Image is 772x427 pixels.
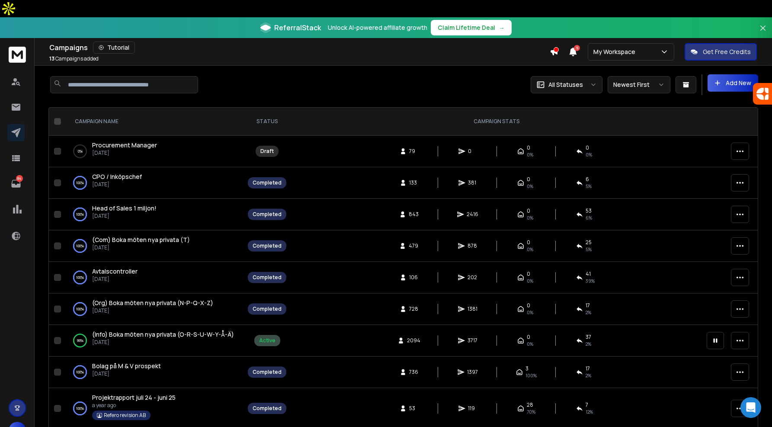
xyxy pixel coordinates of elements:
[92,150,157,156] p: [DATE]
[586,408,593,415] span: 12 %
[49,55,99,62] p: Campaigns added
[527,176,530,183] span: 0
[527,183,533,190] span: 0%
[92,141,157,149] span: Procurement Manager
[49,55,54,62] span: 13
[253,242,282,249] div: Completed
[64,136,243,167] td: 0%Procurement Manager[DATE]
[92,362,161,370] a: Bolag på M & V prospekt
[468,242,477,249] span: 878
[78,147,83,156] p: 0 %
[499,23,505,32] span: →
[685,43,757,61] button: Get Free Credits
[409,274,418,281] span: 106
[574,45,580,51] span: 5
[92,339,234,346] p: [DATE]
[527,214,533,221] span: 0%
[328,23,427,32] p: Unlock AI-powered affiliate growth
[586,334,591,341] span: 37
[407,337,420,344] span: 2094
[586,214,592,221] span: 6 %
[527,402,533,408] span: 28
[527,341,533,347] span: 0%
[64,357,243,388] td: 100%Bolag på M & V prospekt[DATE]
[586,239,592,246] span: 25
[253,369,282,376] div: Completed
[92,299,213,307] span: (Org) Boka möten nya privata (N-P-Q-X-Z)
[527,271,530,277] span: 0
[409,405,418,412] span: 53
[274,22,321,33] span: ReferralStack
[586,144,589,151] span: 0
[468,405,477,412] span: 119
[253,274,282,281] div: Completed
[104,412,146,419] p: Refero revision AB
[468,148,477,155] span: 0
[468,306,477,312] span: 1381
[76,178,84,187] p: 100 %
[409,179,418,186] span: 133
[527,408,535,415] span: 70 %
[92,204,157,212] span: Head of Sales 1 miljon!
[292,108,702,136] th: CAMPAIGN STATS
[467,369,478,376] span: 1397
[586,271,591,277] span: 41
[77,336,83,345] p: 99 %
[548,80,583,89] p: All Statuses
[92,299,213,307] a: (Org) Boka möten nya privata (N-P-Q-X-Z)
[92,204,157,213] a: Head of Sales 1 miljon!
[525,365,529,372] span: 3
[64,167,243,199] td: 100%CPO / Inköpschef[DATE]
[16,175,23,182] p: 84
[468,179,477,186] span: 381
[740,397,761,418] div: Open Intercom Messenger
[76,210,84,219] p: 100 %
[586,176,589,183] span: 6
[76,305,84,313] p: 100 %
[92,172,142,181] a: CPO / Inköpschef
[92,330,234,339] a: (Info) Boka möten nya privata (O-R-S-U-W-Y-Å-Ä)
[409,369,418,376] span: 736
[527,302,530,309] span: 0
[586,372,591,379] span: 2 %
[527,309,533,316] span: 0%
[92,141,157,150] a: Procurement Manager
[260,148,274,155] div: Draft
[708,74,758,92] button: Add New
[76,273,84,282] p: 100 %
[527,239,530,246] span: 0
[92,236,190,244] a: (Com) Boka möten nya privata (T)
[593,48,639,56] p: My Workspace
[92,362,161,370] span: Bolag på M & V prospekt
[409,148,418,155] span: 79
[92,213,157,220] p: [DATE]
[586,341,591,347] span: 2 %
[64,230,243,262] td: 100%(Com) Boka möten nya privata (T)[DATE]
[527,246,533,253] span: 0%
[431,20,512,35] button: Claim Lifetime Deal→
[703,48,751,56] p: Get Free Credits
[253,211,282,218] div: Completed
[64,199,243,230] td: 100%Head of Sales 1 miljon![DATE]
[92,267,138,276] a: Avtalscontroller
[64,293,243,325] td: 100%(Org) Boka möten nya privata (N-P-Q-X-Z)[DATE]
[92,393,176,402] a: Projektrapport juli 24 - juni 25
[586,183,592,190] span: 5 %
[586,277,595,284] span: 39 %
[253,179,282,186] div: Completed
[586,365,590,372] span: 17
[586,309,591,316] span: 2 %
[586,151,592,158] span: 0%
[64,325,243,357] td: 99%(Info) Boka möten nya privata (O-R-S-U-W-Y-Å-Ä)[DATE]
[243,108,292,136] th: STATUS
[527,144,530,151] span: 0
[92,244,190,251] p: [DATE]
[527,334,530,341] span: 0
[49,41,550,54] div: Campaigns
[409,306,418,312] span: 728
[259,337,275,344] div: Active
[93,41,135,54] button: Tutorial
[757,22,769,43] button: Close banner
